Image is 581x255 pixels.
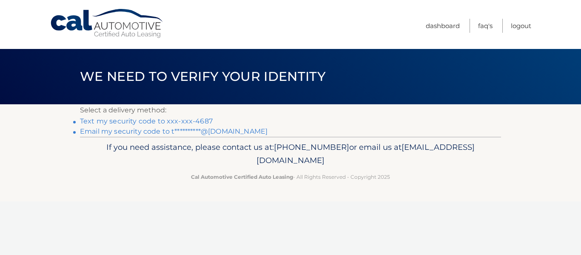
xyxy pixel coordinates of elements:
p: Select a delivery method: [80,104,501,116]
a: Dashboard [426,19,460,33]
a: Email my security code to t**********@[DOMAIN_NAME] [80,127,268,135]
strong: Cal Automotive Certified Auto Leasing [191,174,293,180]
a: Cal Automotive [50,9,165,39]
span: [PHONE_NUMBER] [274,142,349,152]
a: FAQ's [478,19,493,33]
p: If you need assistance, please contact us at: or email us at [85,140,496,168]
a: Logout [511,19,531,33]
a: Text my security code to xxx-xxx-4687 [80,117,213,125]
p: - All Rights Reserved - Copyright 2025 [85,172,496,181]
span: We need to verify your identity [80,69,325,84]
